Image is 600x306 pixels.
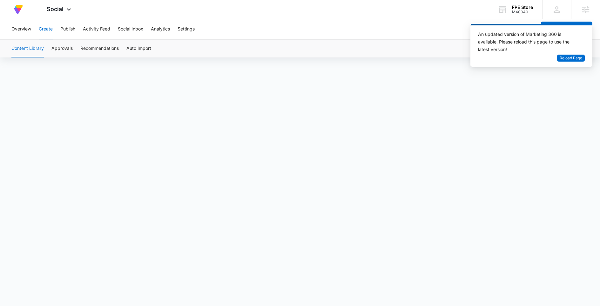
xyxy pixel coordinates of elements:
button: Settings [178,19,195,39]
button: Auto Import [126,40,151,57]
button: Create [39,19,53,39]
button: Activity Feed [83,19,110,39]
button: Reload Page [557,55,585,62]
span: Reload Page [560,55,582,61]
span: Social [47,6,64,12]
button: Approvals [51,40,73,57]
img: Volusion [13,4,24,15]
button: Overview [11,19,31,39]
div: account name [512,5,533,10]
button: Publish [60,19,75,39]
button: Content Library [11,40,44,57]
button: Analytics [151,19,170,39]
button: Social Inbox [118,19,143,39]
button: Recommendations [80,40,119,57]
div: An updated version of Marketing 360 is available. Please reload this page to use the latest version! [478,30,577,53]
div: account id [512,10,533,14]
button: Create a Post [541,22,592,37]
